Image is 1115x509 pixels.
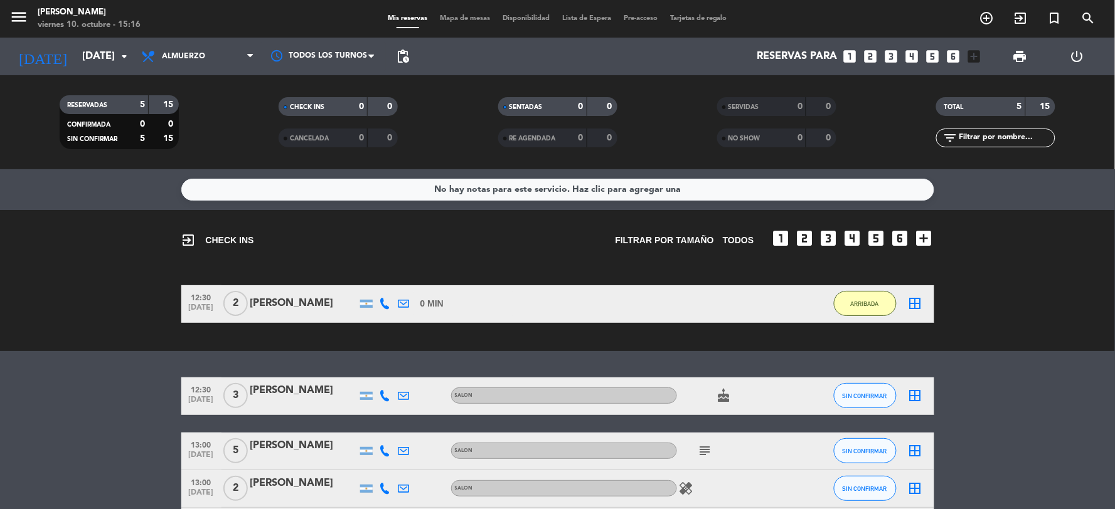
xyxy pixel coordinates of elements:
[908,388,923,403] i: border_all
[925,48,941,65] i: looks_5
[890,228,910,248] i: looks_6
[67,122,110,128] span: CONFIRMADA
[388,134,395,142] strong: 0
[223,438,248,463] span: 5
[908,481,923,496] i: border_all
[819,228,839,248] i: looks_3
[698,443,713,458] i: subject
[140,134,145,143] strong: 5
[1040,102,1053,111] strong: 15
[904,48,920,65] i: looks_4
[223,383,248,408] span: 3
[186,488,217,503] span: [DATE]
[1069,49,1084,64] i: power_settings_new
[67,136,117,142] span: SIN CONFIRMAR
[616,233,714,248] span: Filtrar por tamaño
[798,134,803,142] strong: 0
[798,102,803,111] strong: 0
[908,443,923,458] i: border_all
[607,134,614,142] strong: 0
[617,15,664,22] span: Pre-acceso
[863,48,879,65] i: looks_two
[140,120,145,129] strong: 0
[883,48,900,65] i: looks_3
[223,476,248,501] span: 2
[455,393,473,398] span: SALON
[359,134,364,142] strong: 0
[250,295,357,312] div: [PERSON_NAME]
[958,131,1055,145] input: Filtrar por nombre...
[455,486,473,491] span: SALON
[186,382,217,396] span: 12:30
[834,438,897,463] button: SIN CONFIRMAR
[223,291,248,316] span: 2
[509,135,556,142] span: RE AGENDADA
[1047,11,1062,26] i: turned_in_not
[728,135,760,142] span: NO SHOW
[728,104,759,110] span: SERVIDAS
[186,451,217,465] span: [DATE]
[434,182,681,197] div: No hay notas para este servicio. Haz clic para agregar una
[979,11,995,26] i: add_circle_outline
[966,48,983,65] i: add_box
[290,135,329,142] span: CANCELADA
[162,52,205,61] span: Almuerzo
[9,8,28,26] i: menu
[509,104,543,110] span: SENTADAS
[163,100,176,109] strong: 15
[717,388,732,403] i: cake
[867,228,887,248] i: looks_5
[842,48,858,65] i: looks_one
[664,15,734,22] span: Tarjetas de regalo
[946,48,962,65] i: looks_6
[163,134,176,143] strong: 15
[250,438,357,454] div: [PERSON_NAME]
[186,437,217,451] span: 13:00
[942,130,958,145] i: filter_list
[186,475,217,489] span: 13:00
[757,51,838,63] span: Reservas para
[834,476,897,501] button: SIN CONFIRMAR
[795,228,815,248] i: looks_two
[388,102,395,111] strong: 0
[834,383,897,408] button: SIN CONFIRMAR
[290,104,324,110] span: CHECK INS
[359,102,364,111] strong: 0
[168,120,176,129] strong: 0
[579,102,584,111] strong: 0
[38,6,141,19] div: [PERSON_NAME]
[381,15,434,22] span: Mis reservas
[1013,11,1028,26] i: exit_to_app
[140,100,145,109] strong: 5
[455,448,473,453] span: SALON
[914,228,934,248] i: add_box
[250,475,357,491] div: [PERSON_NAME]
[771,228,791,248] i: looks_one
[723,233,754,248] span: TODOS
[1081,11,1096,26] i: search
[851,300,879,307] span: ARRIBADA
[496,15,556,22] span: Disponibilidad
[843,448,887,454] span: SIN CONFIRMAR
[679,481,694,496] i: healing
[556,15,617,22] span: Lista de Espera
[67,102,107,108] span: RESERVADAS
[607,102,614,111] strong: 0
[434,15,496,22] span: Mapa de mesas
[826,134,833,142] strong: 0
[826,102,833,111] strong: 0
[250,382,357,399] div: [PERSON_NAME]
[186,396,217,410] span: [DATE]
[420,296,444,311] span: 0 MIN
[908,296,923,311] i: border_all
[181,233,254,248] span: CHECK INS
[9,43,76,70] i: [DATE]
[117,49,132,64] i: arrow_drop_down
[843,392,887,399] span: SIN CONFIRMAR
[834,291,897,316] button: ARRIBADA
[1017,102,1022,111] strong: 5
[9,8,28,31] button: menu
[579,134,584,142] strong: 0
[38,19,141,31] div: viernes 10. octubre - 15:16
[843,485,887,492] span: SIN CONFIRMAR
